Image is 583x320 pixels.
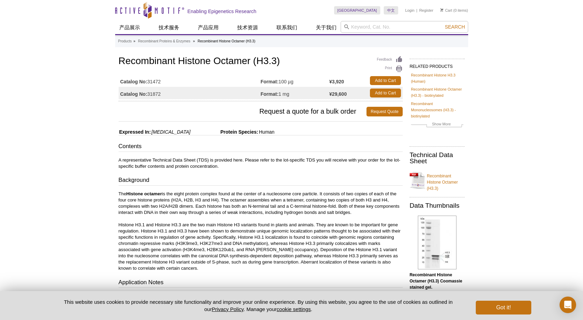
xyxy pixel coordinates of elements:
img: Recombinant Histone Octamer (H3.3) Coomassie gel [418,216,456,269]
h1: Recombinant Histone Octamer (H3.3) [119,56,403,68]
button: Search [443,24,467,30]
li: Recombinant Histone Octamer (H3.3) [198,39,255,43]
a: 联系我们 [272,21,301,34]
a: Login [405,8,414,13]
a: Recombinant Histone Octamer (H3.3) - biotinylated [411,86,463,99]
strong: ¥29,600 [329,91,347,97]
a: Recombinant Histone Octamer (H3.3) [410,169,465,192]
h2: Technical Data Sheet [410,152,465,164]
a: Register [419,8,433,13]
strong: Format: [261,79,279,85]
strong: Catalog No: [120,79,148,85]
h2: Data Thumbnails [410,203,465,209]
span: Request a quote for a bulk order [119,107,367,116]
p: A representative Technical Data Sheet (TDS) is provided here. Please refer to the lot-specific TD... [119,157,403,169]
a: Recombinant Mononucleosomes (H3.3) - biotinylated [411,101,463,119]
a: Recombinant Histone H3.3 (Human) [411,72,463,84]
span: Expressed In: [119,129,151,135]
a: Show More [411,121,463,129]
p: This website uses cookies to provide necessary site functionality and improve your online experie... [52,298,465,313]
span: Search [445,24,465,30]
a: Recombinant Proteins & Enzymes [138,38,190,44]
td: 100 µg [261,74,329,87]
button: Got it! [476,301,531,314]
td: 1 mg [261,87,329,99]
a: Feedback [377,56,403,63]
a: 产品展示 [115,21,144,34]
h2: RELATED PRODUCTS [410,59,465,71]
button: cookie settings [277,306,311,312]
a: Privacy Policy [212,306,243,312]
a: Add to Cart [370,76,401,85]
span: Human [258,129,274,135]
a: 关于我们 [312,21,341,34]
p: The is the eight protein complex found at the center of a nucleosome core particle. It consists o... [119,191,403,271]
input: Keyword, Cat. No. [341,21,468,33]
i: [MEDICAL_DATA] [151,129,190,135]
h3: Contents [119,142,403,152]
li: | [416,6,418,14]
strong: Format: [261,91,279,97]
strong: ¥3,920 [329,79,344,85]
a: 技术服务 [154,21,183,34]
h3: Application Notes [119,278,403,288]
a: Print [377,65,403,73]
a: Request Quote [366,107,403,116]
a: Cart [440,8,452,13]
a: Products [118,38,132,44]
a: [GEOGRAPHIC_DATA] [334,6,381,14]
div: Open Intercom Messenger [560,297,576,313]
p: (Click image to enlarge and see details). [410,272,465,303]
h2: Enabling Epigenetics Research [188,8,257,14]
strong: Catalog No: [120,91,148,97]
img: Your Cart [440,8,443,12]
strong: Histone octamer [126,191,162,196]
td: 31472 [119,74,261,87]
a: 产品应用 [194,21,223,34]
a: 技术资源 [233,21,262,34]
h3: Background [119,176,403,186]
b: Recombinant Histone Octamer (H3.3) Coomassie stained gel. [410,272,462,290]
td: 31872 [119,87,261,99]
li: (0 items) [440,6,468,14]
span: Protein Species: [192,129,258,135]
li: » [193,39,195,43]
a: 中文 [384,6,398,14]
a: Add to Cart [370,89,401,97]
li: » [133,39,135,43]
